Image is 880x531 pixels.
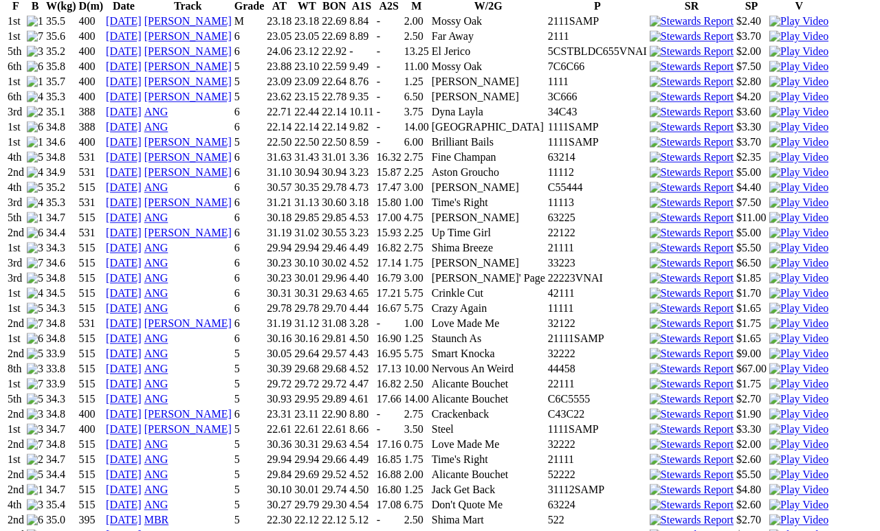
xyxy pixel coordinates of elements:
a: [PERSON_NAME] [144,196,232,208]
a: MBR [144,514,169,526]
a: [DATE] [106,363,142,374]
td: 22.59 [321,60,347,74]
td: 2.50 [404,30,430,43]
a: View replay [769,196,828,208]
img: 1 [27,136,43,148]
img: 7 [27,317,43,330]
img: 3 [27,423,43,436]
a: [DATE] [106,438,142,450]
td: $4.20 [736,90,767,104]
img: Play Video [769,317,828,330]
img: Play Video [769,30,828,43]
a: ANG [144,363,168,374]
td: 7C6C66 [547,60,648,74]
img: Stewards Report [650,45,734,58]
img: Play Video [769,227,828,239]
td: 22.78 [321,90,347,104]
td: - [349,45,374,58]
img: Stewards Report [650,514,734,526]
a: [DATE] [106,332,142,344]
td: 9.35 [349,90,374,104]
a: View replay [769,423,828,435]
a: View replay [769,166,828,178]
a: View replay [769,393,828,405]
td: 6th [7,60,25,74]
img: Play Video [769,60,828,73]
a: [DATE] [106,499,142,510]
a: [PERSON_NAME] [144,423,232,435]
td: 35.5 [45,14,77,28]
img: Stewards Report [650,423,734,436]
img: Play Video [769,272,828,284]
a: [DATE] [106,45,142,57]
td: 23.09 [266,75,292,89]
td: 8.76 [349,75,374,89]
img: Play Video [769,45,828,58]
a: ANG [144,212,168,223]
a: [DATE] [106,15,142,27]
img: Stewards Report [650,60,734,73]
a: ANG [144,393,168,405]
img: Stewards Report [650,272,734,284]
td: 1st [7,75,25,89]
img: 2 [27,106,43,118]
a: [PERSON_NAME] [144,136,232,148]
a: View replay [769,242,828,253]
img: Play Video [769,76,828,88]
a: [PERSON_NAME] [144,408,232,420]
a: [PERSON_NAME] [144,91,232,102]
img: 4 [27,91,43,103]
td: Mossy Oak [431,14,546,28]
a: View replay [769,272,828,284]
td: 6th [7,90,25,104]
img: 6 [27,121,43,133]
td: 6 [234,30,265,43]
img: Stewards Report [650,378,734,390]
img: Stewards Report [650,181,734,194]
img: 3 [27,499,43,511]
a: View replay [769,348,828,359]
img: Stewards Report [650,166,734,179]
td: 23.10 [294,60,320,74]
td: 22.92 [321,45,347,58]
a: View replay [769,45,828,57]
img: 4 [27,166,43,179]
img: Stewards Report [650,196,734,209]
a: View replay [769,212,828,223]
td: Mossy Oak [431,60,546,74]
img: Stewards Report [650,242,734,254]
img: 5 [27,151,43,163]
a: [DATE] [106,287,142,299]
td: 1111 [547,75,648,89]
a: [PERSON_NAME] [144,151,232,163]
a: View replay [769,287,828,299]
a: [DATE] [106,227,142,238]
a: [DATE] [106,60,142,72]
img: Play Video [769,484,828,496]
img: 1 [27,76,43,88]
a: ANG [144,242,168,253]
td: 6 [234,45,265,58]
td: 23.15 [294,90,320,104]
td: 35.2 [45,45,77,58]
img: 5 [27,348,43,360]
img: 3 [27,363,43,375]
img: Stewards Report [650,363,734,375]
img: Play Video [769,332,828,345]
img: 7 [27,378,43,390]
img: Play Video [769,363,828,375]
img: 1 [27,212,43,224]
td: 400 [78,75,104,89]
img: 5 [27,302,43,315]
td: [PERSON_NAME] [431,75,546,89]
img: 7 [27,30,43,43]
a: [PERSON_NAME] [144,76,232,87]
img: Play Video [769,166,828,179]
a: [DATE] [106,212,142,223]
a: View replay [769,136,828,148]
a: [DATE] [106,453,142,465]
a: [DATE] [106,30,142,42]
a: View replay [769,363,828,374]
td: [PERSON_NAME] [431,90,546,104]
a: [PERSON_NAME] [144,45,232,57]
